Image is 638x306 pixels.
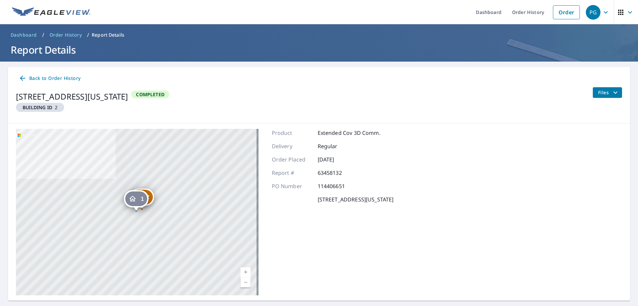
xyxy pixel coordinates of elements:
[586,5,600,20] div: PG
[11,32,37,38] span: Dashboard
[147,194,150,199] span: 2
[272,129,312,137] p: Product
[8,30,40,40] a: Dashboard
[12,7,90,17] img: EV Logo
[141,196,144,201] span: 1
[42,31,44,39] li: /
[16,72,83,85] a: Back to Order History
[272,169,312,177] p: Report #
[130,188,154,209] div: Dropped pin, building 2, Residential property, 69 Madison St New York, NY 10002
[592,87,622,98] button: filesDropdownBtn-63458132
[272,142,312,150] p: Delivery
[92,32,124,38] p: Report Details
[19,74,80,83] span: Back to Order History
[241,267,251,277] a: Current Level 17, Zoom In
[318,142,358,150] p: Regular
[23,104,52,111] em: Building ID
[318,182,358,190] p: 114406651
[132,91,168,98] span: Completed
[8,30,630,40] nav: breadcrumb
[19,104,61,111] span: 2
[272,182,312,190] p: PO Number
[241,277,251,287] a: Current Level 17, Zoom Out
[47,30,84,40] a: Order History
[272,155,312,163] p: Order Placed
[124,190,149,211] div: Dropped pin, building 1, Residential property, 69 Madison St New York, NY 10002
[318,155,358,163] p: [DATE]
[318,129,380,137] p: Extended Cov 3D Comm.
[8,43,630,57] h1: Report Details
[87,31,89,39] li: /
[318,169,358,177] p: 63458132
[318,195,394,203] p: [STREET_ADDRESS][US_STATE]
[50,32,82,38] span: Order History
[553,5,580,19] a: Order
[16,91,128,103] div: [STREET_ADDRESS][US_STATE]
[598,89,619,97] span: Files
